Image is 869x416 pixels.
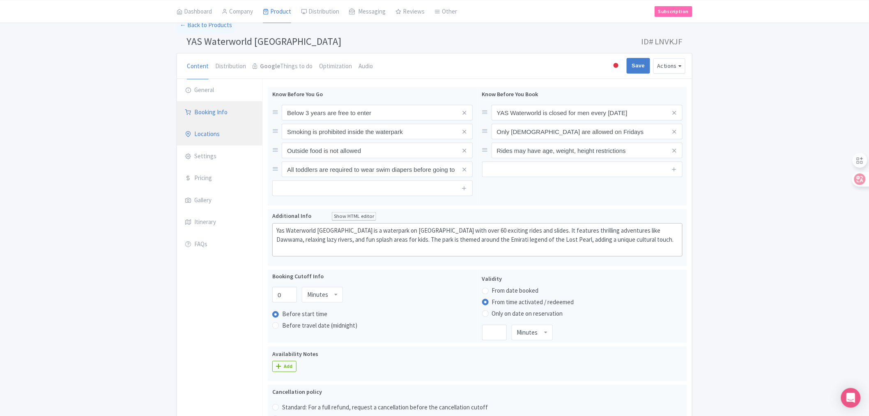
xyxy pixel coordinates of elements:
a: Optimization [319,53,352,80]
a: Itinerary [177,211,262,234]
label: From time activated / redeemed [492,298,574,307]
a: Locations [177,123,262,146]
div: Inactive [612,60,620,72]
strong: Google [260,62,280,71]
label: Only on date on reservation [492,309,563,319]
a: Settings [177,145,262,168]
a: FAQs [177,233,262,256]
label: Before travel date (midnight) [282,321,357,330]
a: Content [187,53,209,80]
label: Before start time [282,310,327,319]
a: Subscription [655,6,692,16]
a: General [177,79,262,102]
span: YAS Waterworld [GEOGRAPHIC_DATA] [186,35,341,48]
label: From date booked [492,286,539,296]
div: Open Intercom Messenger [841,388,861,408]
div: Yas Waterworld [GEOGRAPHIC_DATA] is a waterpark on [GEOGRAPHIC_DATA] with over 60 exciting rides ... [276,226,678,254]
span: ID# LNVKJF [641,33,683,50]
label: Availability Notes [272,350,318,358]
a: Add [272,361,297,372]
div: Minutes [307,291,328,298]
div: Add [284,363,293,370]
button: Actions [653,58,685,74]
a: GoogleThings to do [253,53,313,80]
div: Minutes [517,329,538,336]
span: Additional Info [272,212,311,220]
a: Audio [359,53,373,80]
input: Save [627,58,651,74]
a: Gallery [177,189,262,212]
a: Distribution [215,53,246,80]
div: Show HTML editor [332,212,376,221]
label: Booking Cutoff Info [272,272,324,281]
a: Pricing [177,167,262,190]
a: Booking Info [177,101,262,124]
span: Know Before You Book [482,90,538,98]
span: Validity [482,275,502,282]
span: Know Before You Go [272,90,323,98]
a: ← Back to Products [177,17,235,33]
span: Cancellation policy [272,388,322,395]
label: Standard: For a full refund, request a cancellation before the cancellation cutoff [282,403,488,412]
